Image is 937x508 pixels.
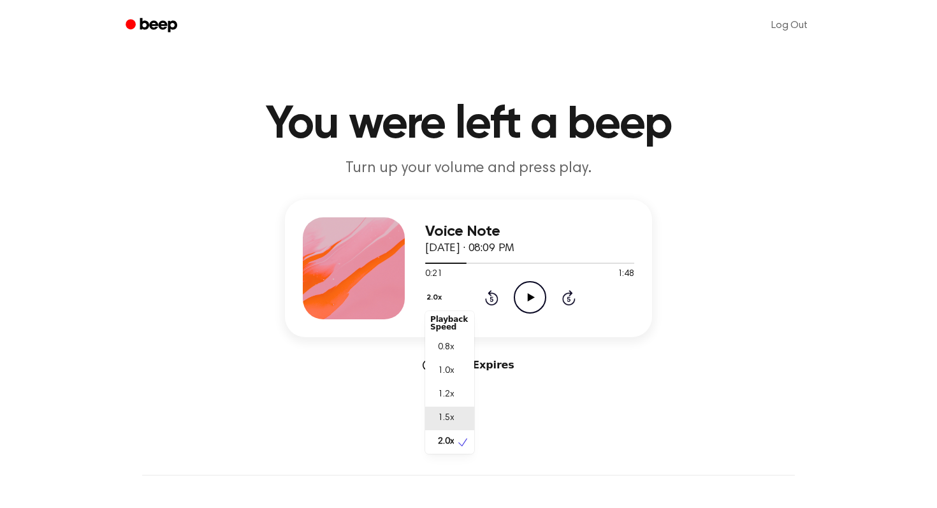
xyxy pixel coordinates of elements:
[425,287,446,308] button: 2.0x
[425,311,474,454] div: 2.0x
[425,310,474,336] div: Playback Speed
[438,412,454,425] span: 1.5x
[438,365,454,378] span: 1.0x
[438,341,454,354] span: 0.8x
[438,388,454,402] span: 1.2x
[438,435,454,449] span: 2.0x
